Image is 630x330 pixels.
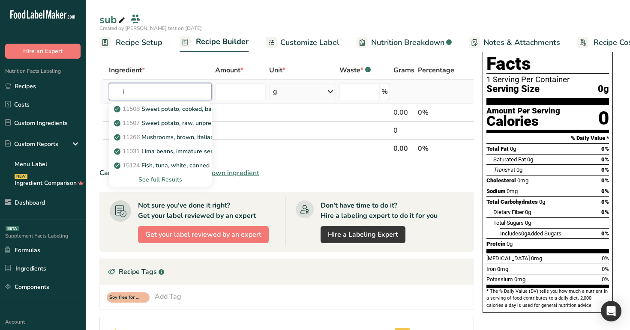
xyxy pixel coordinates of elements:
span: Iron [486,266,496,272]
p: Mushrooms, brown, italian, or crimini, raw [116,133,255,142]
span: Total Carbohydrates [486,199,538,205]
span: 0mg [531,255,542,262]
span: 0% [601,199,609,205]
div: sub [99,12,127,27]
span: 11508 [123,105,140,113]
span: 0g [525,220,531,226]
span: 0g [516,166,522,173]
span: 11266 [123,133,140,141]
input: Add Ingredient [109,83,212,100]
span: Amount [215,65,243,75]
span: 0g [598,84,609,95]
span: 0g [525,209,531,215]
button: Get your label reviewed by an expert [138,226,269,243]
a: 11508Sweet potato, cooked, baked in skin, flesh, without salt [109,102,212,116]
span: Protein [486,241,505,247]
div: Calories [486,115,560,128]
span: 0g [527,156,533,163]
span: Soy free for recipe [109,294,139,301]
span: 0% [601,209,609,215]
div: g [273,86,277,97]
div: BETA [6,226,19,231]
span: Customize Label [280,37,339,48]
span: Recipe Builder [196,36,249,48]
span: [MEDICAL_DATA] [486,255,530,262]
span: Saturated Fat [493,156,526,163]
span: Total Sugars [493,220,524,226]
div: 1 Serving Per Container [486,75,609,84]
a: Notes & Attachments [469,33,560,52]
span: Add your own ingredient [182,168,259,178]
div: 0 [393,125,414,136]
span: Percentage [418,65,454,75]
a: Customize Label [266,33,339,52]
a: 11266Mushrooms, brown, italian, or crimini, raw [109,130,212,144]
span: 0mg [507,188,518,194]
div: Waste [339,65,371,75]
div: 0% [418,107,454,118]
span: 0% [601,156,609,163]
div: Custom Reports [5,140,58,149]
i: Trans [493,166,507,173]
span: 0mg [517,177,528,184]
span: Recipe Setup [116,37,162,48]
span: Cholesterol [486,177,516,184]
span: 0g [507,241,513,247]
span: Notes & Attachments [483,37,560,48]
span: Fat [493,166,515,173]
p: Sweet potato, cooked, baked in skin, flesh, without salt [116,104,293,113]
a: 11507Sweet potato, raw, unprepared (Includes foods for USDA's Food Distribution Program) [109,116,212,130]
span: 0g [510,146,516,152]
span: Dietary Fiber [493,209,524,215]
span: 0% [601,188,609,194]
span: Nutrition Breakdown [371,37,444,48]
span: 15124 [123,161,140,169]
span: 0% [601,166,609,173]
div: Open Intercom Messenger [601,301,621,321]
span: Includes Added Sugars [500,230,561,237]
span: 11031 [123,147,140,155]
span: Total Fat [486,146,509,152]
a: Nutrition Breakdown [357,33,452,52]
span: 0g [521,230,527,237]
div: Can't find your ingredient? [99,168,474,178]
span: 0mg [497,266,508,272]
div: NEW [15,174,27,179]
span: Get your label reviewed by an expert [145,229,261,240]
th: Net Totals [107,139,392,157]
span: Potassium [486,276,513,282]
span: 0% [602,276,609,282]
span: Ingredient [109,65,145,75]
span: 0% [602,255,609,262]
section: * The % Daily Value (DV) tells you how much a nutrient in a serving of food contributes to a dail... [486,288,609,309]
span: 0% [601,177,609,184]
div: See full Results [116,175,205,184]
a: 15124Fish, tuna, white, canned in oil, drained solids [109,158,212,172]
th: 0% [416,139,456,157]
h1: Nutrition Facts [486,34,609,74]
th: 0.00 [392,139,416,157]
div: See full Results [109,172,212,187]
div: 0.00 [393,107,414,118]
div: Don't have time to do it? Hire a labeling expert to do it for you [321,200,438,221]
div: Add Tag [155,291,181,302]
span: 0g [539,199,545,205]
div: Not sure you've done it right? Get your label reviewed by an expert [138,200,256,221]
div: Recipe Tags [100,259,474,285]
div: Amount Per Serving [486,107,560,115]
a: Hire a Labeling Expert [321,226,405,243]
span: Created by [PERSON_NAME] test on [DATE] [99,25,202,32]
button: Hire an Expert [5,44,81,59]
span: 0mg [514,276,525,282]
a: 11031Lima beans, immature seeds, raw [109,144,212,158]
a: Recipe Setup [99,33,162,52]
span: Serving Size [486,84,540,95]
div: 0 [598,107,609,130]
span: 0% [601,230,609,237]
span: Grams [393,65,414,75]
span: 11507 [123,119,140,127]
span: 0% [601,146,609,152]
span: Unit [269,65,285,75]
section: % Daily Value * [486,133,609,143]
p: Lima beans, immature seeds, raw [116,147,234,156]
